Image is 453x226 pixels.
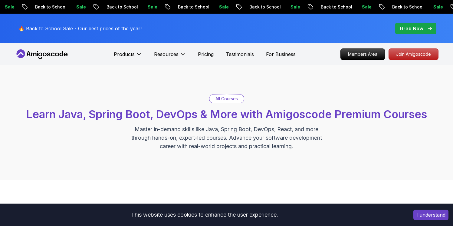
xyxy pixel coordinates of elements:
p: Resources [154,51,179,58]
div: This website uses cookies to enhance the user experience. [5,208,404,221]
button: Resources [154,51,186,63]
a: Join Amigoscode [389,48,438,60]
p: Sale [428,4,448,10]
p: Sale [357,4,376,10]
button: Products [114,51,142,63]
p: Back to School [30,4,71,10]
button: Accept cookies [413,210,448,220]
a: Testimonials [226,51,254,58]
p: Join Amigoscode [389,49,438,60]
p: Back to School [173,4,214,10]
a: For Business [266,51,296,58]
a: Pricing [198,51,214,58]
p: Members Area [341,49,385,60]
a: Members Area [340,48,385,60]
p: Back to School [245,4,286,10]
p: All Courses [215,96,238,102]
p: Grab Now [400,25,423,32]
span: Learn Java, Spring Boot, DevOps & More with Amigoscode Premium Courses [26,108,427,121]
p: Back to School [102,4,143,10]
p: Sale [71,4,91,10]
p: Sale [143,4,162,10]
p: Master in-demand skills like Java, Spring Boot, DevOps, React, and more through hands-on, expert-... [125,125,328,151]
p: 🔥 Back to School Sale - Our best prices of the year! [18,25,142,32]
p: Sale [214,4,234,10]
p: Back to School [316,4,357,10]
p: Sale [286,4,305,10]
p: Products [114,51,135,58]
p: Back to School [387,4,428,10]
